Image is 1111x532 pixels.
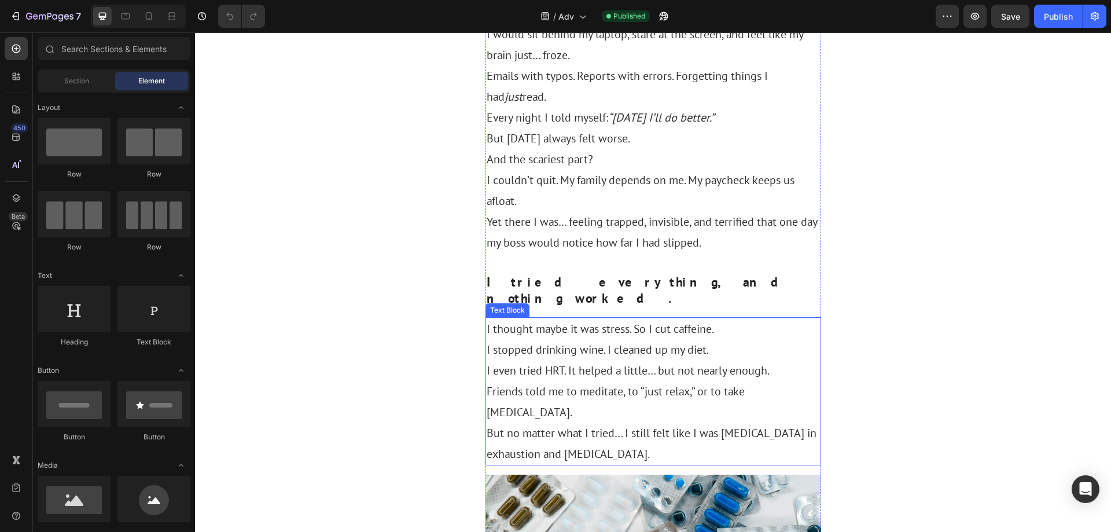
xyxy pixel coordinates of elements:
div: 450 [11,123,28,133]
button: 7 [5,5,86,28]
span: Toggle open [172,361,190,380]
div: Row [117,242,190,252]
i: just [310,57,328,72]
div: Text Block [293,273,332,283]
div: Row [117,169,190,179]
span: Button [38,365,59,376]
span: Toggle open [172,456,190,475]
div: Button [38,432,111,442]
input: Search Sections & Elements [38,37,190,60]
p: Emails with typos. Reports with errors. Forgetting things I had read. [292,33,625,75]
p: But [DATE] always felt worse. [292,96,625,116]
div: Undo/Redo [218,5,265,28]
span: Text [38,270,52,281]
p: But no matter what I tried… I still felt like I was [MEDICAL_DATA] in exhaustion and [MEDICAL_DATA]. [292,390,625,432]
span: Published [613,11,645,21]
p: I couldn’t quit. My family depends on me. My paycheck keeps us afloat. [292,137,625,179]
span: Layout [38,102,60,113]
iframe: Design area [195,32,1111,532]
p: I stopped drinking wine. I cleaned up my diet. [292,307,625,328]
span: Element [138,76,165,86]
span: / [553,10,556,23]
i: “[DATE] I’ll do better.” [413,78,520,93]
button: Publish [1034,5,1083,28]
div: Publish [1044,10,1073,23]
div: Row [38,169,111,179]
div: Row [38,242,111,252]
strong: I tried everything, and nothing worked. [292,241,608,274]
p: I thought maybe it was stress. So I cut caffeine. [292,286,625,307]
p: And the scariest part? [292,116,625,137]
p: I even tried HRT. It helped a little… but not nearly enough. [292,328,625,348]
span: Toggle open [172,266,190,285]
div: Text Block [117,337,190,347]
div: Beta [9,212,28,221]
p: Friends told me to meditate, to “just relax,” or to take [MEDICAL_DATA]. [292,348,625,390]
span: Media [38,460,58,471]
div: Button [117,432,190,442]
p: Yet there I was… feeling trapped, invisible, and terrified that one day my boss would notice how ... [292,179,625,221]
p: Every night I told myself: [292,75,625,96]
span: Toggle open [172,98,190,117]
span: Section [64,76,89,86]
span: Save [1001,12,1020,21]
span: Adv [558,10,574,23]
button: Save [991,5,1029,28]
p: 7 [76,9,81,23]
div: Heading [38,337,111,347]
div: Open Intercom Messenger [1072,475,1099,503]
